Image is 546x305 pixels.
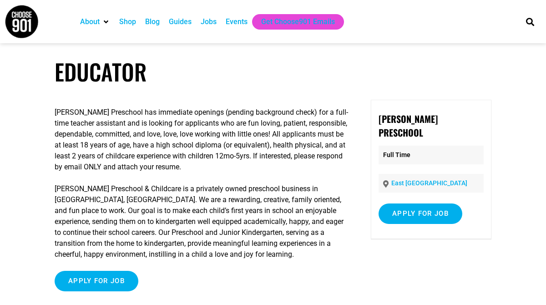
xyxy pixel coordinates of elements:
a: Blog [145,16,160,27]
a: Get Choose901 Emails [261,16,335,27]
a: Jobs [201,16,217,27]
p: [PERSON_NAME] Preschool & Childcare is a privately owned preschool business in [GEOGRAPHIC_DATA],... [55,183,349,260]
nav: Main nav [76,14,511,30]
input: Apply for job [379,203,462,224]
input: Apply for job [55,271,138,291]
a: Guides [169,16,192,27]
p: Full Time [379,146,484,164]
a: Shop [119,16,136,27]
h1: Educator [55,58,491,85]
a: East [GEOGRAPHIC_DATA] [391,179,467,187]
a: Events [226,16,248,27]
div: Search [523,14,538,29]
div: About [76,14,115,30]
a: About [80,16,100,27]
p: [PERSON_NAME] Preschool has immediate openings (pending background check) for a full-time teacher... [55,107,349,173]
strong: [PERSON_NAME] Preschool [379,112,438,139]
